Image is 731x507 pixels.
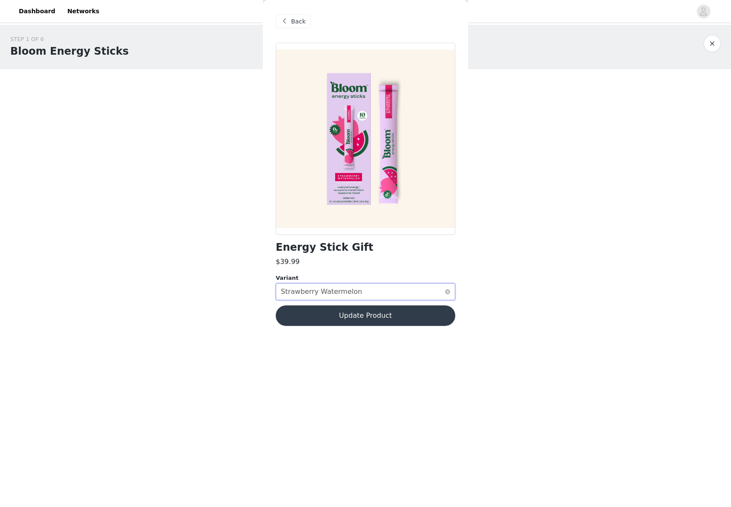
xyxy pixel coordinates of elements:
[10,44,129,59] h1: Bloom Energy Sticks
[291,17,306,26] span: Back
[276,305,455,326] button: Update Product
[276,242,373,253] h1: Energy Stick Gift
[62,2,104,21] a: Networks
[445,289,450,294] i: icon: close-circle
[281,284,362,300] div: Strawberry Watermelon
[14,2,60,21] a: Dashboard
[276,274,455,282] div: Variant
[276,257,300,267] h3: $39.99
[10,35,129,44] div: STEP 1 OF 6
[699,5,707,18] div: avatar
